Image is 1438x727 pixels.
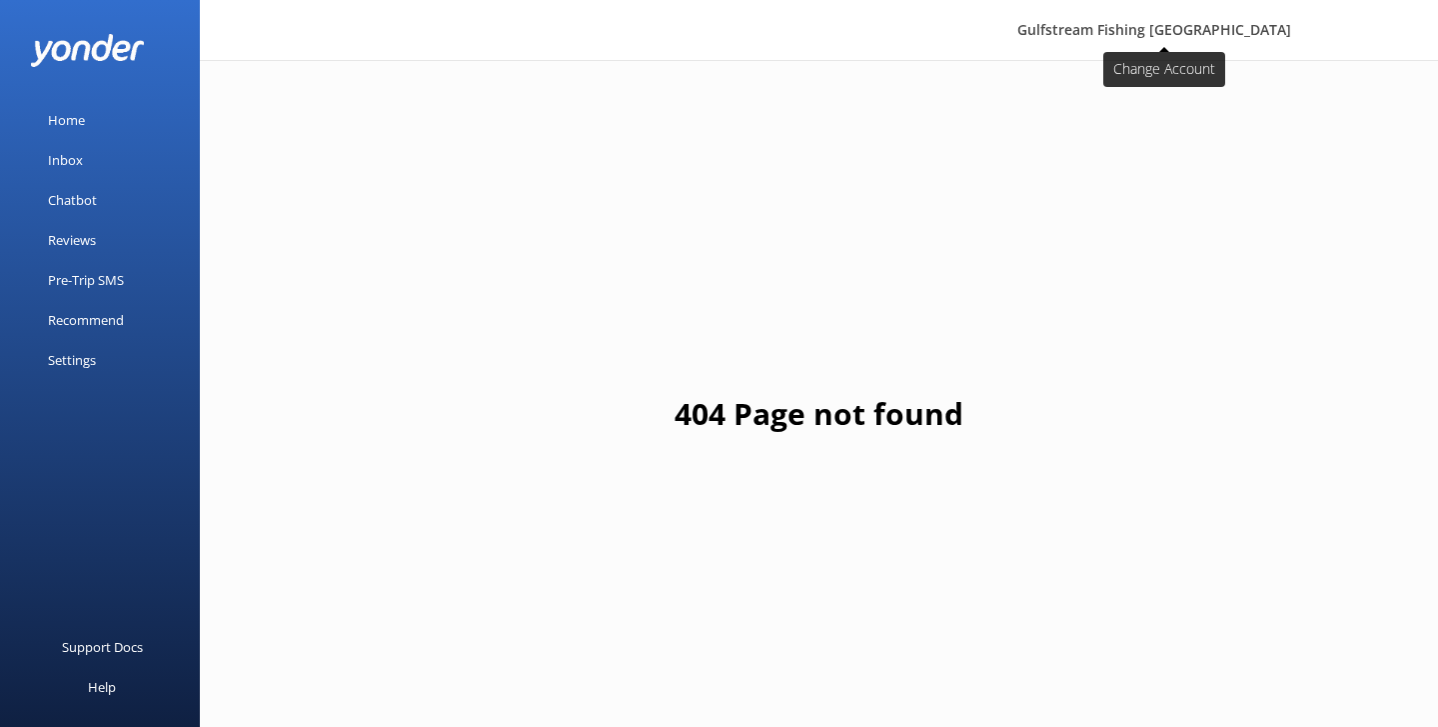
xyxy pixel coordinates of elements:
div: Home [48,100,85,140]
div: Help [88,667,116,707]
img: yonder-white-logo.png [30,34,145,67]
h1: 404 Page not found [675,390,963,438]
div: Pre-Trip SMS [48,260,124,300]
div: Reviews [48,220,96,260]
span: Gulfstream Fishing [GEOGRAPHIC_DATA] [1017,20,1291,39]
div: Settings [48,340,96,380]
div: Recommend [48,300,124,340]
div: Inbox [48,140,83,180]
div: Chatbot [48,180,97,220]
div: Support Docs [62,627,143,667]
